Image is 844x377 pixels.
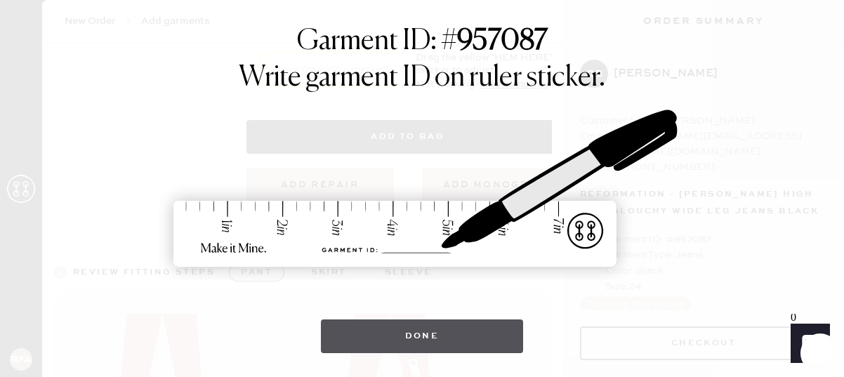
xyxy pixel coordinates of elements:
[321,319,524,353] button: Done
[777,314,838,374] iframe: Front Chat
[297,25,548,61] h1: Garment ID: #
[457,27,548,55] strong: 957087
[159,74,685,305] img: ruler-sticker-sharpie.svg
[239,61,605,95] h1: Write garment ID on ruler sticker.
